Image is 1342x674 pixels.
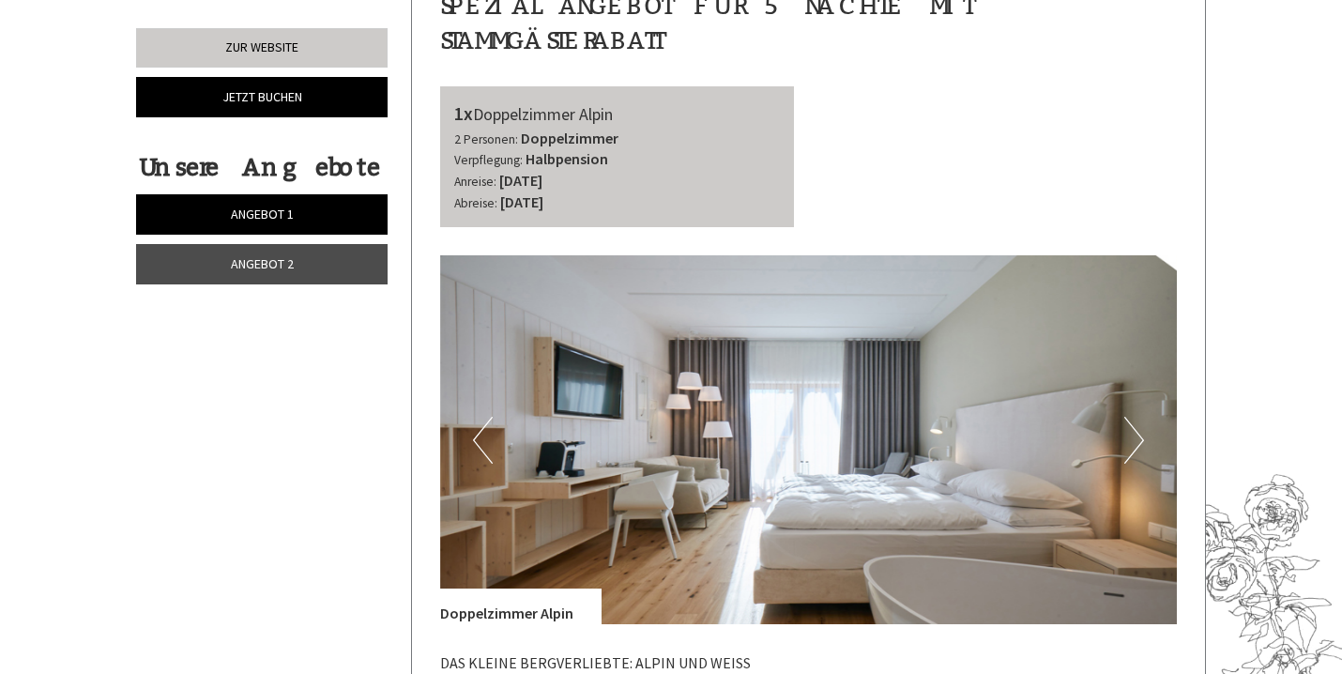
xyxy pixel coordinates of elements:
[1124,417,1144,464] button: Next
[454,131,518,147] small: 2 Personen:
[440,589,602,624] div: Doppelzimmer Alpin
[440,255,1178,624] img: image
[231,255,294,272] span: Angebot 2
[454,101,473,125] b: 1x
[526,149,608,168] b: Halbpension
[454,152,523,168] small: Verpflegung:
[454,174,496,190] small: Anreise:
[231,206,294,222] span: Angebot 1
[454,195,497,211] small: Abreise:
[473,417,493,464] button: Previous
[521,129,618,147] b: Doppelzimmer
[454,100,781,128] div: Doppelzimmer Alpin
[500,192,543,211] b: [DATE]
[499,171,542,190] b: [DATE]
[136,77,388,117] a: Jetzt buchen
[136,28,388,68] a: Zur Website
[136,150,382,185] div: Unsere Angebote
